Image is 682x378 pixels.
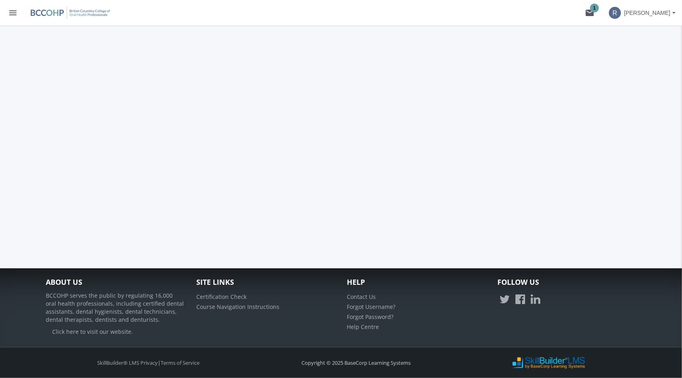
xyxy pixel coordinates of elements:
[50,359,246,367] div: |
[197,293,247,300] a: Certification Check
[347,323,379,331] a: Help Centre
[513,357,585,369] img: SkillBuilder LMS Logo
[46,292,185,324] p: BCCOHP serves the public by regulating 16,000 oral health professionals, including certified dent...
[624,6,670,20] span: [PERSON_NAME]
[46,278,185,286] h4: About Us
[347,303,396,311] a: Forgot Username?
[8,8,18,18] mat-icon: menu
[347,278,486,286] h4: Help
[97,359,158,366] a: SkillBuilder® LMS Privacy
[498,278,636,286] h4: Follow Us
[347,293,376,300] a: Contact Us
[197,278,335,286] h4: Site Links
[26,5,114,21] img: logo.png
[347,313,394,321] a: Forgot Password?
[609,7,621,19] span: R
[254,359,458,367] div: Copyright © 2025 BaseCorp Learning Systems
[585,8,594,18] mat-icon: mail
[197,303,280,311] a: Course Navigation Instructions
[53,328,133,335] a: Click here to visit our website.
[161,359,200,366] a: Terms of Service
